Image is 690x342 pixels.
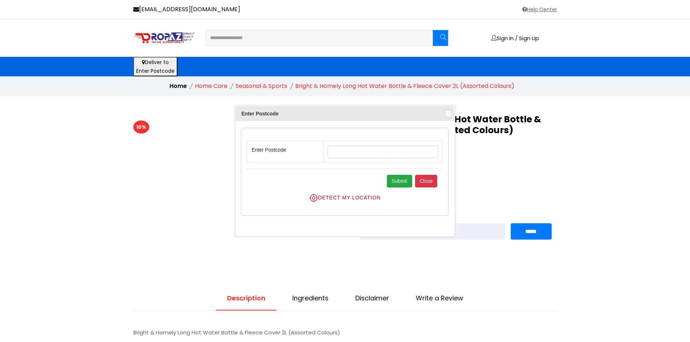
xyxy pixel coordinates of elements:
[387,175,412,187] button: Submit
[241,109,428,118] span: Enter Postcode
[415,175,438,187] button: Close
[133,57,177,76] button: Deliver toEnter Postcode
[491,35,539,41] a: Sign In / Sign Up
[281,294,339,311] a: Ingredients
[344,294,400,311] a: Disclaimer
[170,82,187,90] a: Home
[405,294,474,311] a: Write a Review
[295,82,514,90] li: Bright & Homely Long Hot Water Bottle & Fleece Cover 2L (Assorted Colours)
[521,5,557,14] a: Help Center
[133,32,195,44] img: logo
[247,193,443,203] button: DETECT MY LOCATION
[133,121,149,134] span: 10%
[445,110,452,117] button: Close
[133,5,240,14] a: [EMAIL_ADDRESS][DOMAIN_NAME]
[195,82,227,90] li: Home Care
[247,141,323,162] td: Enter Postcode
[216,294,276,311] a: Description
[309,194,318,202] img: location-detect
[235,82,287,90] li: Seasonal & Sports
[133,327,557,338] p: Bright & Homely Long Hot Water Bottle & Fleece Cover 2L (Assorted Colours)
